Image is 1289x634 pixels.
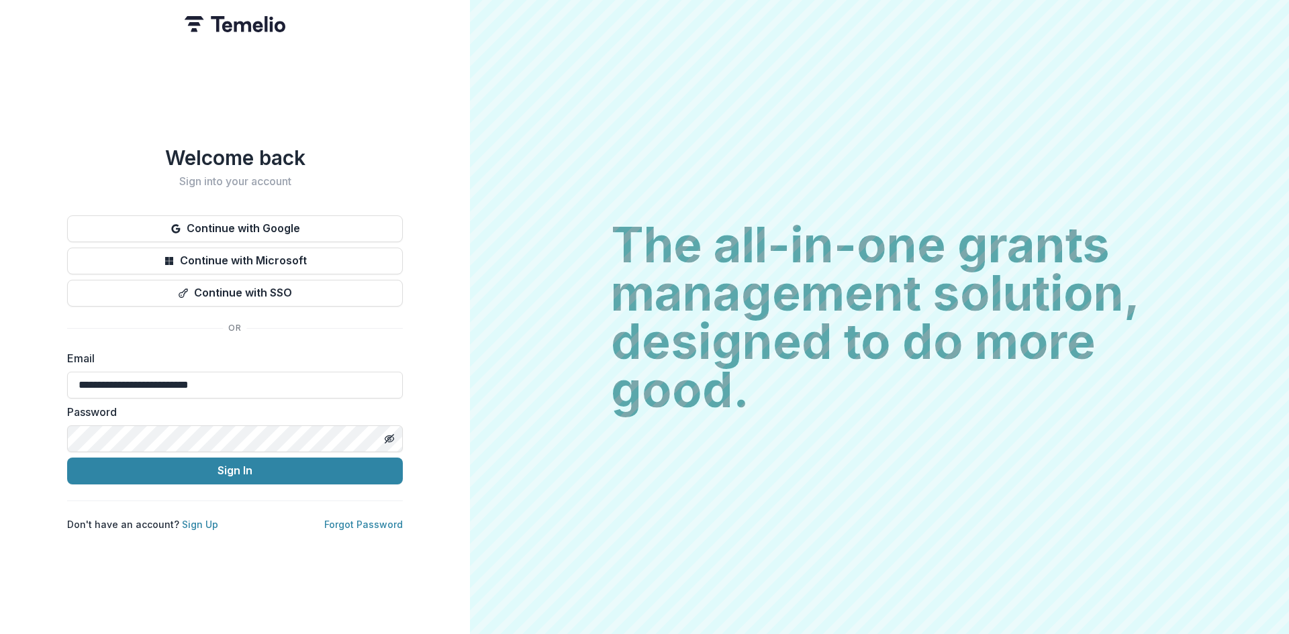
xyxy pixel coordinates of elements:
label: Email [67,350,395,366]
a: Sign Up [182,519,218,530]
h1: Welcome back [67,146,403,170]
button: Sign In [67,458,403,484]
button: Toggle password visibility [379,428,400,450]
button: Continue with SSO [67,280,403,307]
label: Password [67,404,395,420]
img: Temelio [185,16,285,32]
p: Don't have an account? [67,517,218,531]
button: Continue with Google [67,215,403,242]
h2: Sign into your account [67,175,403,188]
a: Forgot Password [324,519,403,530]
button: Continue with Microsoft [67,248,403,274]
